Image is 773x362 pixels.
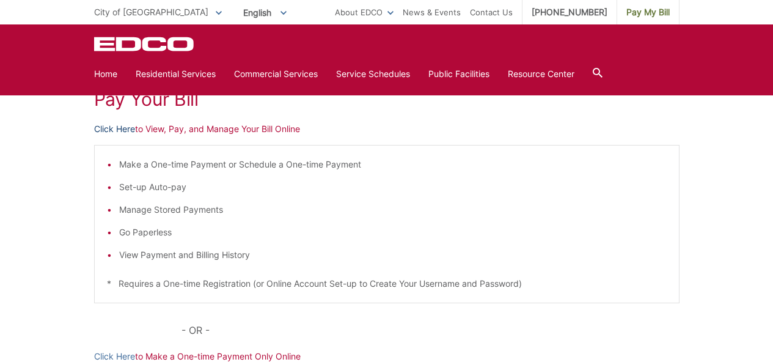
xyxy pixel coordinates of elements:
a: Contact Us [470,6,513,19]
p: to View, Pay, and Manage Your Bill Online [94,122,680,136]
a: About EDCO [335,6,394,19]
li: Set-up Auto-pay [119,180,667,194]
p: - OR - [181,322,679,339]
span: English [234,2,296,23]
a: EDCD logo. Return to the homepage. [94,37,196,51]
a: Resource Center [508,67,574,81]
a: Public Facilities [428,67,489,81]
span: City of [GEOGRAPHIC_DATA] [94,7,208,17]
h1: Pay Your Bill [94,88,680,110]
li: Make a One-time Payment or Schedule a One-time Payment [119,158,667,171]
li: View Payment and Billing History [119,248,667,262]
a: Click Here [94,122,135,136]
a: Service Schedules [336,67,410,81]
span: Pay My Bill [626,6,670,19]
a: Residential Services [136,67,216,81]
li: Go Paperless [119,226,667,239]
a: News & Events [403,6,461,19]
a: Home [94,67,117,81]
p: * Requires a One-time Registration (or Online Account Set-up to Create Your Username and Password) [107,277,667,290]
a: Commercial Services [234,67,318,81]
li: Manage Stored Payments [119,203,667,216]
